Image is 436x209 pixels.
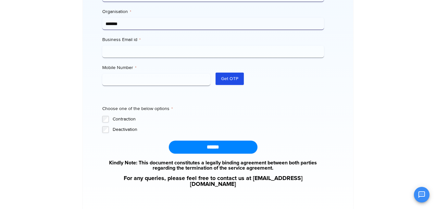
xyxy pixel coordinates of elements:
[102,8,324,15] label: Organisation
[102,105,173,112] legend: Choose one of the below options
[113,126,324,133] label: Deactivation
[102,36,324,43] label: Business Email id
[102,64,211,71] label: Mobile Number
[102,175,324,187] a: For any queries, please feel free to contact us at [EMAIL_ADDRESS][DOMAIN_NAME]
[102,160,324,171] a: Kindly Note: This document constitutes a legally binding agreement between both parties regarding...
[414,187,430,202] button: Open chat
[216,73,244,85] button: Get OTP
[113,116,324,122] label: Contraction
